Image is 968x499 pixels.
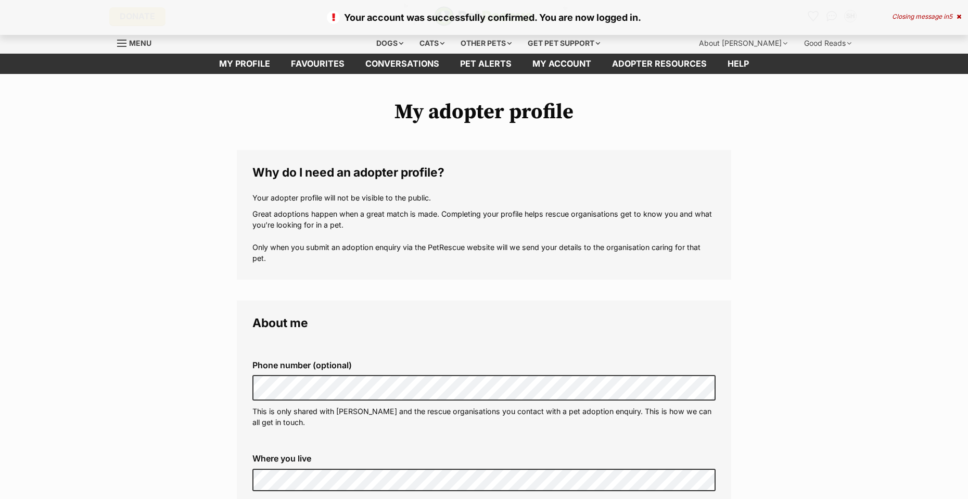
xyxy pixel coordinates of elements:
[252,360,716,370] label: Phone number (optional)
[797,33,859,54] div: Good Reads
[412,33,452,54] div: Cats
[237,150,731,280] fieldset: Why do I need an adopter profile?
[252,316,716,330] legend: About me
[453,33,519,54] div: Other pets
[369,33,411,54] div: Dogs
[717,54,759,74] a: Help
[450,54,522,74] a: Pet alerts
[129,39,151,47] span: Menu
[252,406,716,428] p: This is only shared with [PERSON_NAME] and the rescue organisations you contact with a pet adopti...
[252,166,716,179] legend: Why do I need an adopter profile?
[237,100,731,124] h1: My adopter profile
[355,54,450,74] a: conversations
[209,54,281,74] a: My profile
[520,33,607,54] div: Get pet support
[252,208,716,264] p: Great adoptions happen when a great match is made. Completing your profile helps rescue organisat...
[692,33,795,54] div: About [PERSON_NAME]
[252,454,716,463] label: Where you live
[252,192,716,203] p: Your adopter profile will not be visible to the public.
[602,54,717,74] a: Adopter resources
[117,33,159,52] a: Menu
[522,54,602,74] a: My account
[281,54,355,74] a: Favourites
